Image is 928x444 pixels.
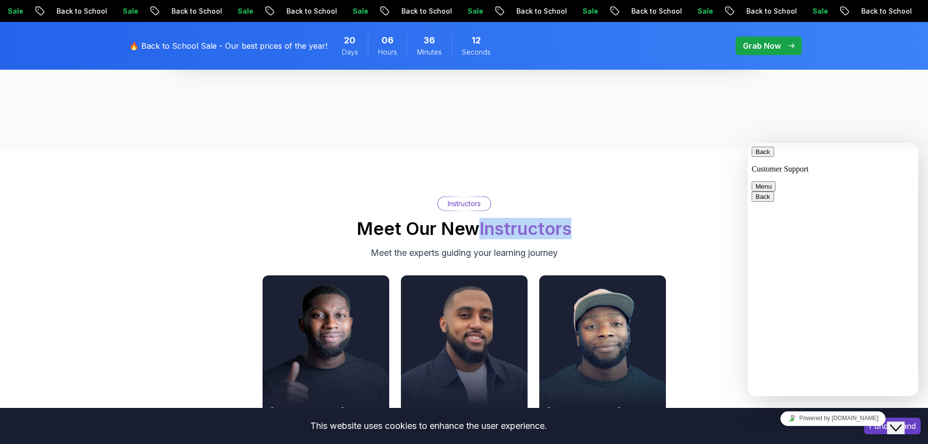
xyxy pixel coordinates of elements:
[547,405,658,419] h2: [PERSON_NAME]
[357,219,571,238] h2: Meet Our New
[7,415,850,437] div: This website uses cookies to enhance the user experience.
[509,6,575,16] p: Back to School
[748,407,918,429] iframe: chat widget
[460,6,491,16] p: Sale
[539,283,666,405] img: instructor
[887,405,918,434] iframe: chat widget
[279,6,345,16] p: Back to School
[748,143,918,396] iframe: chat widget
[575,6,606,16] p: Sale
[115,6,146,16] p: Sale
[448,199,481,209] p: Instructors
[479,218,571,239] span: Instructors
[624,6,690,16] p: Back to School
[739,6,805,16] p: Back to School
[409,405,520,419] h2: abz
[805,6,836,16] p: Sale
[401,283,528,405] img: instructor
[345,6,376,16] p: Sale
[853,6,920,16] p: Back to School
[129,40,327,52] p: 🔥 Back to School Sale - Our best prices of the year!
[371,246,558,260] p: Meet the experts guiding your learning journey
[378,47,397,57] span: Hours
[743,40,781,52] p: Grab Now
[423,34,435,47] span: 36 Minutes
[49,6,115,16] p: Back to School
[417,47,442,57] span: Minutes
[263,283,389,405] img: instructor
[342,47,358,57] span: Days
[344,34,356,47] span: 20 Days
[472,34,481,47] span: 12 Seconds
[394,6,460,16] p: Back to School
[164,6,230,16] p: Back to School
[462,47,491,57] span: Seconds
[230,6,261,16] p: Sale
[690,6,721,16] p: Sale
[381,34,394,47] span: 6 Hours
[270,405,381,419] h2: [PERSON_NAME]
